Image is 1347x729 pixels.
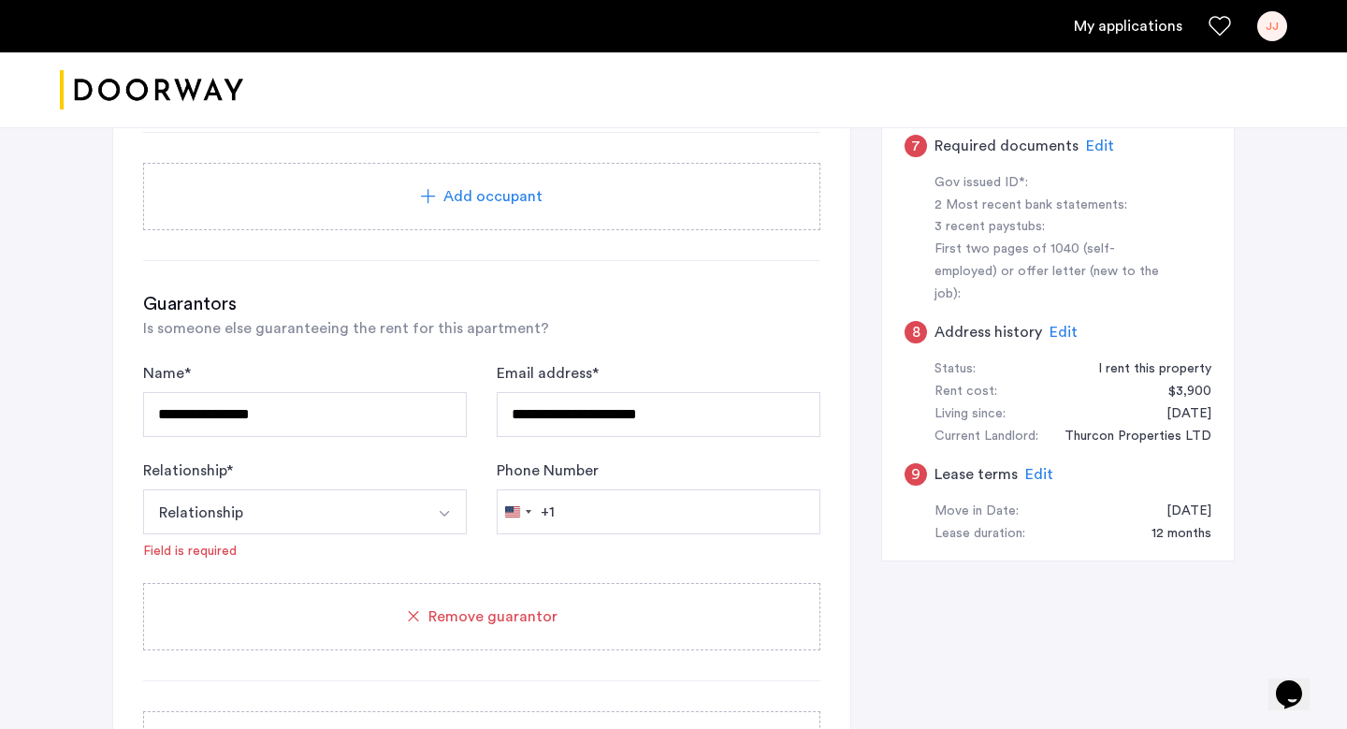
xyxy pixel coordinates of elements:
div: $3,900 [1150,381,1211,403]
a: Cazamio logo [60,55,243,125]
div: JJ [1257,11,1287,41]
div: 7 [905,135,927,157]
span: Edit [1025,467,1053,482]
div: 12 months [1133,523,1211,546]
button: Select option [143,489,423,534]
h3: Guarantors [143,291,820,317]
div: Gov issued ID*: [934,172,1170,195]
span: Add occupant [443,185,543,208]
div: Current Landlord: [934,426,1038,448]
img: arrow [437,506,452,521]
h5: Required documents [934,135,1079,157]
img: logo [60,55,243,125]
span: Edit [1086,139,1114,153]
div: Rent cost: [934,381,997,403]
div: Lease duration: [934,523,1025,546]
label: Email address * [497,362,599,385]
h5: Address history [934,321,1042,343]
div: I rent this property [1079,358,1211,381]
div: Status: [934,358,976,381]
span: Is someone else guaranteeing the rent for this apartment? [143,321,549,336]
div: 10/01/2023 [1148,403,1211,426]
div: +1 [541,501,555,523]
div: 8 [905,321,927,343]
label: Name * [143,362,191,385]
div: 3 recent paystubs: [934,216,1170,239]
a: My application [1074,15,1182,37]
button: Selected country [498,490,555,533]
div: First two pages of 1040 (self-employed) or offer letter (new to the job): [934,239,1170,306]
label: Relationship * [143,459,233,482]
div: Field is required [143,542,237,561]
div: Move in Date: [934,501,1019,523]
button: Select option [422,489,467,534]
label: Phone Number [497,459,599,482]
div: 09/20/2025 [1148,501,1211,523]
a: Favorites [1209,15,1231,37]
h5: Lease terms [934,463,1018,486]
div: 9 [905,463,927,486]
div: Living since: [934,403,1006,426]
div: 2 Most recent bank statements: [934,195,1170,217]
div: Thurcon Properties LTD [1046,426,1211,448]
iframe: chat widget [1268,654,1328,710]
span: Remove guarantor [428,605,558,628]
span: Edit [1050,325,1078,340]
